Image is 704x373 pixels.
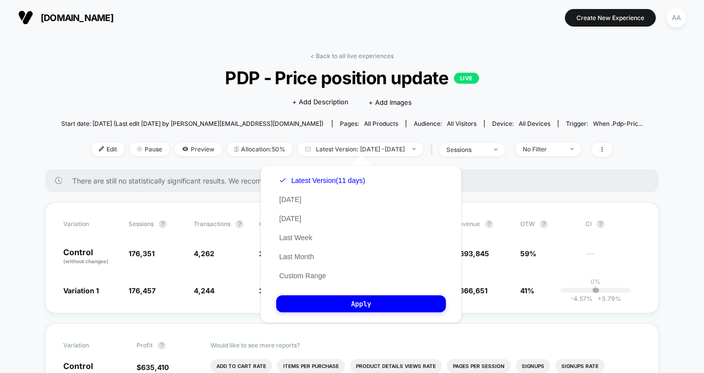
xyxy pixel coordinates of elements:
span: -4.57 % [570,295,593,302]
div: AA [666,8,686,28]
span: 693,845 [459,249,489,258]
span: 4,244 [194,286,214,295]
span: + [598,295,602,302]
img: end [137,146,142,151]
span: Preview [175,142,222,156]
button: Last Month [276,252,317,261]
img: calendar [305,146,311,151]
li: Signups Rate [555,359,605,373]
img: rebalance [234,146,239,152]
p: | [595,285,597,293]
button: Latest Version(11 days) [276,176,368,185]
span: all devices [519,120,550,127]
span: All Visitors [447,120,477,127]
span: Variation [63,341,119,349]
button: ? [159,220,167,228]
span: 666,651 [459,286,488,295]
span: CI [585,220,641,228]
span: 41% [520,286,534,295]
p: Control [63,248,119,265]
button: Last Week [276,233,315,242]
div: sessions [446,146,487,153]
span: OTW [520,220,575,228]
img: end [494,148,498,150]
span: Sessions [129,220,154,228]
span: Allocation: 50% [227,142,293,156]
span: + Add Images [369,98,412,106]
span: | [428,142,439,157]
p: 0% [591,278,601,285]
span: $ [137,363,169,371]
div: No Filter [523,145,563,153]
span: Device: [484,120,558,127]
li: Add To Cart Rate [210,359,272,373]
button: AA [663,8,689,28]
button: [DOMAIN_NAME] [15,10,116,26]
div: Pages: [340,120,398,127]
span: When .pdp-pric... [593,120,643,127]
span: Profit [137,341,153,349]
span: Variation 1 [63,286,99,295]
button: [DATE] [276,195,304,204]
span: + Add Description [292,97,348,107]
span: Pause [130,142,170,156]
img: end [570,148,574,150]
span: 4,262 [194,249,214,258]
button: Create New Experience [565,9,656,27]
span: 176,351 [129,249,155,258]
span: 59% [520,249,536,258]
span: $ [455,249,489,258]
span: --- [585,251,641,265]
div: Audience: [414,120,477,127]
span: all products [364,120,398,127]
img: end [412,148,416,150]
span: Transactions [194,220,230,228]
span: Edit [91,142,125,156]
img: edit [99,146,104,151]
span: 3.79 % [593,295,621,302]
button: ? [485,220,493,228]
button: ? [597,220,605,228]
a: < Back to all live experiences [310,52,394,60]
img: Visually logo [18,10,33,25]
button: ? [236,220,244,228]
li: Pages Per Session [447,359,511,373]
span: Variation [63,220,119,228]
span: 635,410 [141,363,169,371]
span: 176,457 [129,286,156,295]
p: LIVE [454,73,479,84]
button: [DATE] [276,214,304,223]
span: PDP - Price position update [90,67,614,88]
button: ? [540,220,548,228]
span: There are still no statistically significant results. We recommend waiting a few more days [72,176,639,185]
button: ? [158,341,166,349]
div: Trigger: [566,120,643,127]
li: Signups [516,359,550,373]
li: Items Per Purchase [277,359,345,373]
span: Start date: [DATE] (Last edit [DATE] by [PERSON_NAME][EMAIL_ADDRESS][DOMAIN_NAME]) [61,120,323,127]
span: [DOMAIN_NAME] [41,13,113,23]
button: Custom Range [276,271,329,280]
p: Would like to see more reports? [210,341,641,349]
span: Latest Version: [DATE] - [DATE] [298,142,423,156]
span: (without changes) [63,258,108,264]
button: Apply [276,295,446,312]
li: Product Details Views Rate [350,359,442,373]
